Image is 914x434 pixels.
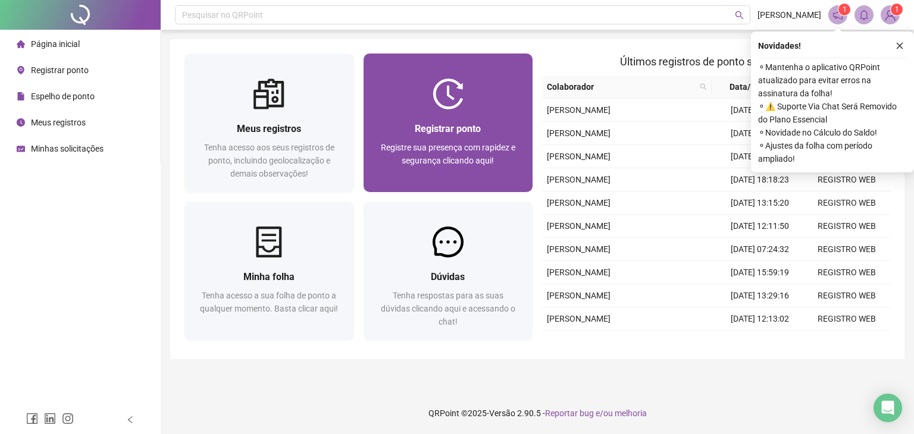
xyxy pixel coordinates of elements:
td: [DATE] 13:15:20 [716,191,803,215]
td: [DATE] 13:29:16 [716,284,803,307]
span: Minha folha [243,271,295,282]
span: Reportar bug e/ou melhoria [545,408,647,418]
td: REGISTRO WEB [803,261,890,284]
span: ⚬ ⚠️ Suporte Via Chat Será Removido do Plano Essencial [758,100,907,126]
span: search [735,11,744,20]
span: Minhas solicitações [31,144,104,153]
img: 89967 [881,6,899,24]
span: file [17,92,25,100]
footer: QRPoint © 2025 - 2.90.5 - [161,392,914,434]
span: ⚬ Novidade no Cálculo do Saldo! [758,126,907,139]
span: notification [832,10,843,20]
span: schedule [17,144,25,153]
sup: 1 [838,4,850,15]
td: [DATE] 12:13:02 [716,307,803,331]
span: close [896,42,904,50]
span: [PERSON_NAME] [547,105,611,115]
td: REGISTRO WEB [803,191,890,215]
span: linkedin [44,413,56,424]
span: [PERSON_NAME] [547,314,611,323]
span: Versão [489,408,515,418]
span: [PERSON_NAME] [547,291,611,300]
sup: Atualize o seu contato no menu Meus Dados [891,4,903,15]
span: facebook [26,413,38,424]
span: clock-circle [17,118,25,127]
span: 1 [895,5,899,14]
span: Espelho de ponto [31,92,95,101]
span: [PERSON_NAME] [758,8,821,21]
a: Registrar pontoRegistre sua presença com rapidez e segurança clicando aqui! [364,54,533,192]
span: home [17,40,25,48]
div: Open Intercom Messenger [874,394,902,422]
span: [PERSON_NAME] [547,198,611,207]
td: [DATE] 17:57:34 [716,99,803,122]
span: Dúvidas [431,271,465,282]
span: [PERSON_NAME] [547,175,611,184]
td: [DATE] 12:19:24 [716,122,803,145]
span: Meus registros [31,118,86,127]
span: [PERSON_NAME] [547,268,611,277]
td: [DATE] 07:24:32 [716,238,803,261]
a: Minha folhaTenha acesso a sua folha de ponto a qualquer momento. Basta clicar aqui! [184,202,354,340]
span: [PERSON_NAME] [547,244,611,254]
span: [PERSON_NAME] [547,152,611,161]
span: Novidades ! [758,39,801,52]
span: ⚬ Ajustes da folha com período ampliado! [758,139,907,165]
span: Colaborador [547,80,695,93]
td: REGISTRO WEB [803,307,890,331]
a: Meus registrosTenha acesso aos seus registros de ponto, incluindo geolocalização e demais observa... [184,54,354,192]
td: REGISTRO WEB [803,215,890,238]
span: Registre sua presença com rapidez e segurança clicando aqui! [381,143,515,165]
span: instagram [62,413,74,424]
span: left [126,416,134,424]
td: [DATE] 15:59:19 [716,261,803,284]
th: Data/Hora [712,76,796,99]
span: Tenha acesso aos seus registros de ponto, incluindo geolocalização e demais observações! [204,143,334,178]
td: [DATE] 07:51:27 [716,331,803,354]
td: REGISTRO WEB [803,331,890,354]
span: [PERSON_NAME] [547,128,611,138]
span: Tenha respostas para as suas dúvidas clicando aqui e acessando o chat! [381,291,515,326]
span: Registrar ponto [415,123,481,134]
td: [DATE] 12:11:50 [716,215,803,238]
a: DúvidasTenha respostas para as suas dúvidas clicando aqui e acessando o chat! [364,202,533,340]
span: 1 [843,5,847,14]
span: Página inicial [31,39,80,49]
span: search [700,83,707,90]
td: [DATE] 18:18:23 [716,168,803,191]
span: Últimos registros de ponto sincronizados [620,55,812,68]
span: ⚬ Mantenha o aplicativo QRPoint atualizado para evitar erros na assinatura da folha! [758,61,907,100]
td: [DATE] 07:40:56 [716,145,803,168]
span: Tenha acesso a sua folha de ponto a qualquer momento. Basta clicar aqui! [200,291,338,313]
td: REGISTRO WEB [803,284,890,307]
span: Registrar ponto [31,65,89,75]
span: bell [859,10,869,20]
span: environment [17,66,25,74]
span: Data/Hora [716,80,782,93]
td: REGISTRO WEB [803,168,890,191]
span: Meus registros [237,123,301,134]
span: search [697,78,709,96]
td: REGISTRO WEB [803,238,890,261]
span: [PERSON_NAME] [547,221,611,231]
